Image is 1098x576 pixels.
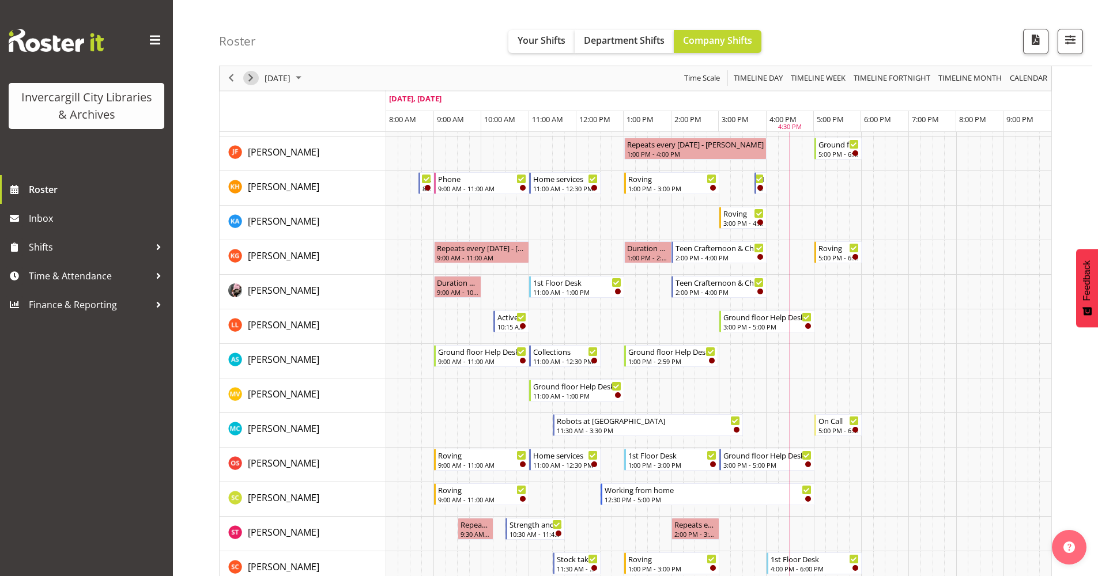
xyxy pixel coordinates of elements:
div: Robots at [GEOGRAPHIC_DATA] [557,415,740,426]
span: [PERSON_NAME] [248,215,319,228]
span: [PERSON_NAME] [248,146,319,158]
div: 5:00 PM - 6:00 PM [818,253,859,262]
div: 1st Floor Desk [771,553,859,564]
span: Roster [29,181,167,198]
div: 3:00 PM - 4:00 PM [723,218,764,228]
div: Katie Greene"s event - Repeats every tuesday - Katie Greene Begin From Tuesday, September 30, 202... [434,241,529,263]
div: Kaela Harley"s event - Roving Begin From Tuesday, September 30, 2025 at 1:00:00 PM GMT+13:00 Ends... [624,172,719,194]
td: Kathy Aloniu resource [220,206,386,240]
button: Timeline Month [937,71,1004,86]
button: Month [1008,71,1050,86]
div: Duration 1 hours - [PERSON_NAME] [437,276,478,288]
span: 9:00 PM [1006,114,1033,124]
div: Active Rhyming [497,311,526,323]
div: Duration 1 hours - [PERSON_NAME] [627,242,669,253]
div: 4:30 PM [778,123,802,132]
span: Department Shifts [584,34,665,47]
div: Michelle Cunningham"s event - Robots at St Patricks Begin From Tuesday, September 30, 2025 at 11:... [553,414,743,436]
div: Samuel Carter"s event - Working from home Begin From Tuesday, September 30, 2025 at 12:30:00 PM G... [601,483,814,505]
div: Newspapers [422,173,431,184]
button: Download a PDF of the roster for the current day [1023,29,1048,54]
div: Saniya Thompson"s event - Repeats every tuesday - Saniya Thompson Begin From Tuesday, September 3... [671,518,719,540]
div: 11:30 AM - 12:30 PM [557,564,597,573]
div: Ground floor Help Desk [438,346,526,357]
div: 5:00 PM - 6:00 PM [818,149,859,158]
a: [PERSON_NAME] [248,249,319,263]
span: [DATE] [263,71,292,86]
div: 3:45 PM - 4:00 PM [759,184,764,193]
div: Kaela Harley"s event - Phone Begin From Tuesday, September 30, 2025 at 9:00:00 AM GMT+13:00 Ends ... [434,172,529,194]
span: [PERSON_NAME] [248,319,319,331]
a: [PERSON_NAME] [248,180,319,194]
div: Ground floor Help Desk [723,449,812,461]
div: Olivia Stanley"s event - 1st Floor Desk Begin From Tuesday, September 30, 2025 at 1:00:00 PM GMT+... [624,449,719,471]
div: Home services [533,449,598,461]
div: Mandy Stenton"s event - Collections Begin From Tuesday, September 30, 2025 at 11:00:00 AM GMT+13:... [529,345,601,367]
span: 2:00 PM [674,114,701,124]
span: [DATE], [DATE] [389,93,442,104]
td: Olivia Stanley resource [220,448,386,482]
span: 8:00 AM [389,114,416,124]
span: 3:00 PM [722,114,749,124]
div: 1:00 PM - 3:00 PM [628,460,716,469]
div: 12:30 PM - 5:00 PM [605,495,812,504]
div: Ground floor Help Desk [628,346,716,357]
div: 11:00 AM - 1:00 PM [533,287,621,297]
div: Roving [438,484,526,495]
div: 3:00 PM - 5:00 PM [723,460,812,469]
div: 11:00 AM - 12:30 PM [533,460,598,469]
div: 9:00 AM - 11:00 AM [437,253,526,262]
a: [PERSON_NAME] [248,283,319,297]
div: 9:00 AM - 10:00 AM [437,287,478,297]
div: Collections [533,346,598,357]
div: 3:00 PM - 5:00 PM [723,322,812,331]
div: Samuel Carter"s event - Roving Begin From Tuesday, September 30, 2025 at 9:00:00 AM GMT+13:00 End... [434,483,529,505]
span: [PERSON_NAME] [248,249,319,262]
div: Olivia Stanley"s event - Ground floor Help Desk Begin From Tuesday, September 30, 2025 at 3:00:00... [719,449,814,471]
span: [PERSON_NAME] [248,422,319,435]
span: Timeline Fortnight [852,71,931,86]
div: Mandy Stenton"s event - Ground floor Help Desk Begin From Tuesday, September 30, 2025 at 9:00:00 ... [434,345,529,367]
div: next period [241,66,261,90]
div: Ground floor Help Desk [723,311,812,323]
div: Stock taking [557,553,597,564]
td: Kaela Harley resource [220,171,386,206]
div: 9:00 AM - 11:00 AM [438,460,526,469]
a: [PERSON_NAME] [248,387,319,401]
span: Company Shifts [683,34,752,47]
span: Inbox [29,210,167,227]
div: 2:00 PM - 4:00 PM [676,287,764,297]
div: Roving [628,173,716,184]
span: [PERSON_NAME] [248,388,319,400]
span: 4:00 PM [769,114,797,124]
div: 5:00 PM - 6:00 PM [818,426,859,435]
span: Feedback [1082,260,1092,301]
div: 1st Floor Desk [533,276,621,288]
div: 9:00 AM - 11:00 AM [438,184,526,193]
span: [PERSON_NAME] [248,526,319,539]
td: Keyu Chen resource [220,275,386,309]
span: Time & Attendance [29,267,150,285]
div: 1st Floor Desk [628,449,716,461]
span: 10:00 AM [484,114,515,124]
span: calendar [1009,71,1048,86]
span: 12:00 PM [579,114,610,124]
div: previous period [221,66,241,90]
a: [PERSON_NAME] [248,214,319,228]
span: [PERSON_NAME] [248,491,319,504]
button: Company Shifts [674,30,761,53]
button: Previous [224,71,239,86]
div: Serena Casey"s event - Stock taking Begin From Tuesday, September 30, 2025 at 11:30:00 AM GMT+13:... [553,552,600,574]
div: Olivia Stanley"s event - Roving Begin From Tuesday, September 30, 2025 at 9:00:00 AM GMT+13:00 En... [434,449,529,471]
button: Timeline Week [789,71,848,86]
h4: Roster [219,35,256,48]
a: [PERSON_NAME] [248,353,319,366]
span: [PERSON_NAME] [248,180,319,193]
div: Saniya Thompson"s event - Strength and Balance Begin From Tuesday, September 30, 2025 at 10:30:00... [505,518,565,540]
div: 2:00 PM - 4:00 PM [676,253,764,262]
div: Lynette Lockett"s event - Ground floor Help Desk Begin From Tuesday, September 30, 2025 at 3:00:0... [719,310,814,332]
div: 1:00 PM - 3:00 PM [628,184,716,193]
td: Michelle Cunningham resource [220,413,386,448]
button: Next [243,71,259,86]
span: 7:00 PM [912,114,939,124]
